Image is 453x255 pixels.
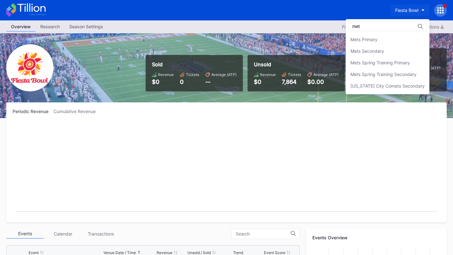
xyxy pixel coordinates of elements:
div: Mets Spring Training Primary [350,60,410,65]
input: Search [352,24,407,29]
div: Mets Secondary [350,48,384,54]
div: [US_STATE] City Comets Secondary [350,83,425,89]
div: Mets Primary [350,37,377,42]
div: Mets Spring Training Secondary [350,72,417,77]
